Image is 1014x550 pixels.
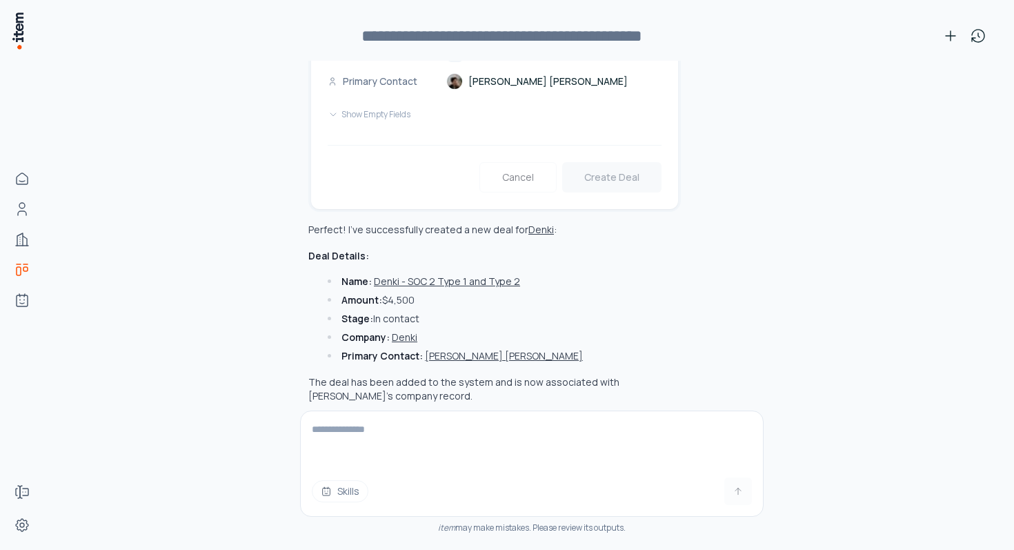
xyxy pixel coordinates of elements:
[468,75,628,88] span: [PERSON_NAME] [PERSON_NAME]
[341,349,423,362] strong: Primary Contact:
[341,312,373,325] strong: Stage:
[308,375,681,403] p: The deal has been added to the system and is now associated with [PERSON_NAME]'s company record.
[300,522,764,533] div: may make mistakes. Please review its outputs.
[8,256,36,284] a: deals
[341,331,390,344] strong: Company:
[425,349,583,363] button: [PERSON_NAME] [PERSON_NAME]
[341,275,372,288] strong: Name:
[312,480,368,502] button: Skills
[8,195,36,223] a: Contacts
[308,249,369,262] strong: Deal Details:
[324,293,681,307] li: $4,500
[438,522,455,533] i: item
[937,22,964,50] button: New conversation
[528,223,554,237] button: Denki
[446,73,463,90] img: David Jin Li
[8,286,36,314] a: Agents
[374,275,520,288] button: Denki - SOC 2 Type 1 and Type 2
[8,226,36,253] a: Companies
[341,293,382,306] strong: Amount:
[392,331,417,344] button: Denki
[308,223,557,236] p: Perfect! I've successfully created a new deal for :
[337,484,359,498] span: Skills
[8,511,36,539] a: Settings
[328,101,410,128] button: Show Empty Fields
[11,11,25,50] img: Item Brain Logo
[964,22,992,50] button: View history
[446,73,628,90] a: [PERSON_NAME] [PERSON_NAME]
[343,74,417,89] p: Primary Contact
[324,312,681,326] li: In contact
[8,165,36,193] a: Home
[8,478,36,506] a: Forms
